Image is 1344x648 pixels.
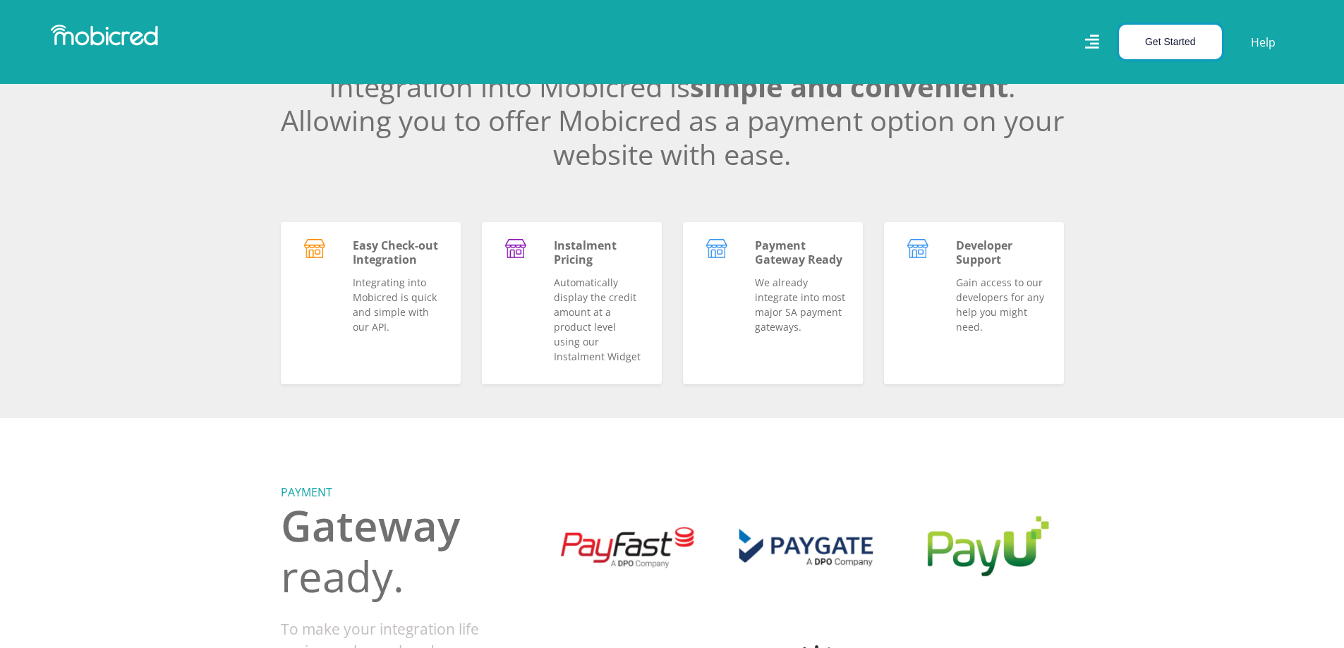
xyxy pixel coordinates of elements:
[549,469,706,626] img: PayFast
[353,275,443,334] p: Integrating into Mobicred is quick and simple with our API.
[353,239,443,266] h5: Easy Check-out Integration
[554,275,644,364] p: Automatically display the credit amount at a product level using our Instalment Widget
[906,469,1063,626] img: PayU
[281,70,1064,171] h2: Integration into Mobicred is . Allowing you to offer Mobicred as a payment option on your website...
[956,239,1046,266] h5: Developer Support
[281,500,528,601] h2: ready.
[755,239,845,266] h5: Payment Gateway Ready
[755,275,845,334] p: We already integrate into most major SA payment gateways.
[554,239,644,266] h5: Instalment Pricing
[51,25,158,46] img: Mobicred
[956,275,1046,334] p: Gain access to our developers for any help you might need.
[727,469,885,626] img: DPO PayGate
[281,486,528,499] h5: PAYMENT
[281,496,460,554] span: Gateway
[1119,25,1222,59] button: Get Started
[1250,33,1276,51] a: Help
